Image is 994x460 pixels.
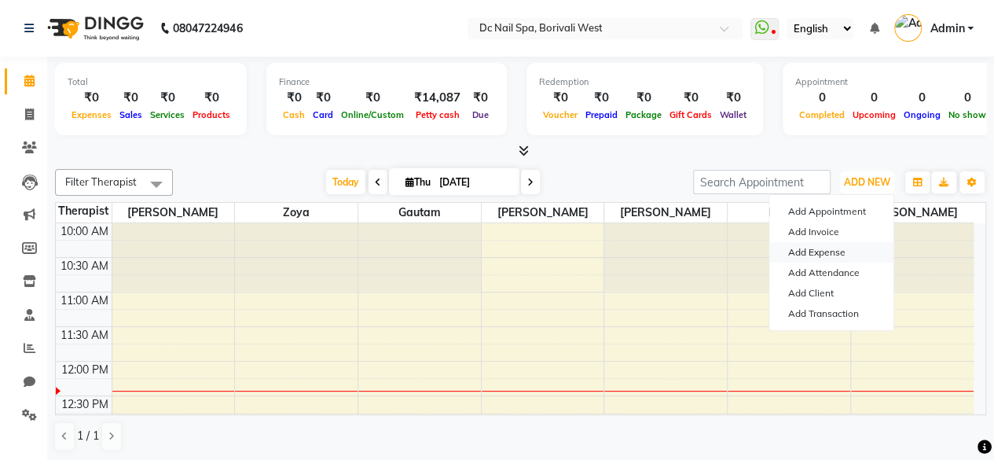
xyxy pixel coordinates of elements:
div: ₹0 [309,89,337,107]
span: 1 / 1 [77,428,99,444]
div: 0 [795,89,849,107]
span: Wallet [716,109,750,120]
img: Admin [894,14,922,42]
span: [PERSON_NAME] [604,203,727,223]
span: Filter Therapist [65,175,137,188]
span: [PERSON_NAME] [482,203,604,223]
div: ₹0 [116,89,146,107]
span: Gift Cards [666,109,716,120]
div: 11:00 AM [57,293,112,309]
span: [PERSON_NAME] [112,203,235,223]
span: Services [146,109,189,120]
div: Therapist [56,203,112,219]
input: Search Appointment [693,170,831,194]
span: Card [309,109,337,120]
div: ₹0 [716,89,750,107]
span: Online/Custom [337,109,408,120]
div: ₹0 [622,89,666,107]
div: ₹14,087 [408,89,467,107]
div: ₹0 [189,89,234,107]
div: ₹0 [581,89,622,107]
div: 12:00 PM [58,362,112,378]
span: [PERSON_NAME] [851,203,974,223]
span: Cash [279,109,309,120]
div: 0 [944,89,990,107]
input: 2025-09-04 [435,171,513,194]
span: Package [622,109,666,120]
a: Add Attendance [769,263,893,283]
button: ADD NEW [840,171,894,193]
div: ₹0 [539,89,581,107]
div: ₹0 [337,89,408,107]
span: Voucher [539,109,581,120]
span: Thu [402,176,435,188]
img: logo [40,6,148,50]
div: ₹0 [68,89,116,107]
span: Upcoming [849,109,900,120]
div: 10:00 AM [57,223,112,240]
span: Due [468,109,493,120]
button: Add Appointment [769,201,893,222]
span: Expenses [68,109,116,120]
div: ₹0 [279,89,309,107]
span: Sales [116,109,146,120]
span: Ongoing [900,109,944,120]
div: 10:30 AM [57,258,112,274]
div: ₹0 [467,89,494,107]
a: Add Invoice [769,222,893,242]
div: Finance [279,75,494,89]
b: 08047224946 [173,6,242,50]
span: Admin [930,20,964,37]
a: Add Expense [769,242,893,263]
span: Products [189,109,234,120]
span: ADD NEW [844,176,890,188]
div: 12:30 PM [58,396,112,413]
span: Zoya [235,203,358,223]
div: 11:30 AM [57,327,112,344]
div: 0 [900,89,944,107]
div: 0 [849,89,900,107]
div: ₹0 [666,89,716,107]
span: Gautam [358,203,481,223]
a: Add Client [769,283,893,304]
div: Redemption [539,75,750,89]
div: Total [68,75,234,89]
div: ₹0 [146,89,189,107]
span: Pramod [728,203,850,223]
span: Prepaid [581,109,622,120]
a: Add Transaction [769,304,893,324]
span: Petty cash [412,109,464,120]
span: Completed [795,109,849,120]
div: Appointment [795,75,990,89]
span: No show [944,109,990,120]
span: Today [326,170,365,194]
